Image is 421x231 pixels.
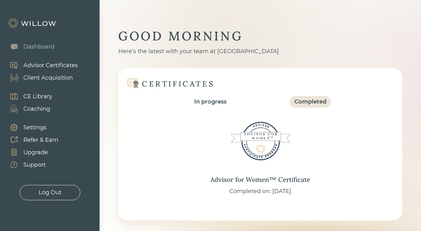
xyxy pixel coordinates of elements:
div: Upgrade [23,148,48,157]
div: Completed [294,98,326,106]
a: Upgrade [3,146,58,159]
div: CE Library [23,92,52,101]
a: Coaching [3,103,52,115]
div: Here’s the latest with your team at [GEOGRAPHIC_DATA] [118,47,402,56]
div: GOOD MORNING [118,28,402,44]
div: Completed on: [DATE] [229,187,291,196]
a: CE Library [3,90,52,103]
a: Refer & Earn [3,134,58,146]
div: Coaching [23,105,50,113]
div: Refer & Earn [23,136,58,144]
div: Advisor for Women™ Certificate [210,175,310,185]
a: Client Acquisition [3,72,78,84]
a: Dashboard [3,40,54,53]
div: In progress [194,98,227,106]
div: Client Acquisition [23,74,73,82]
div: Dashboard [23,43,54,51]
div: Settings [23,123,46,132]
div: CERTIFICATES [142,79,215,89]
a: Advisor Certificates [3,59,78,72]
a: Settings [3,121,58,134]
div: Log Out [39,188,61,197]
img: Advisor for Women™ Certificate Badge [229,110,292,172]
img: Willow [8,18,58,28]
div: Advisor Certificates [23,61,78,70]
div: Support [23,161,46,169]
